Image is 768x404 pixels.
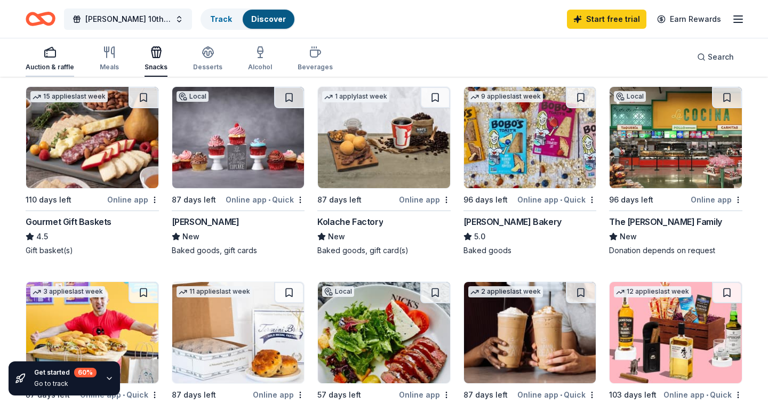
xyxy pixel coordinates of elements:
[182,230,199,243] span: New
[193,42,222,77] button: Desserts
[609,86,742,256] a: Image for The Gonzalez FamilyLocal96 days leftOnline appThe [PERSON_NAME] FamilyNewDonation depen...
[468,286,543,297] div: 2 applies last week
[610,282,742,383] img: Image for The BroBasket
[474,230,485,243] span: 5.0
[317,389,361,401] div: 57 days left
[298,42,333,77] button: Beverages
[172,86,305,256] a: Image for Nadia CakesLocal87 days leftOnline app•Quick[PERSON_NAME]NewBaked goods, gift cards
[463,215,562,228] div: [PERSON_NAME] Bakery
[145,42,167,77] button: Snacks
[26,86,159,256] a: Image for Gourmet Gift Baskets15 applieslast week110 days leftOnline appGourmet Gift Baskets4.5Gi...
[30,286,105,297] div: 3 applies last week
[251,14,286,23] a: Discover
[26,215,111,228] div: Gourmet Gift Baskets
[691,193,742,206] div: Online app
[609,215,722,228] div: The [PERSON_NAME] Family
[172,87,305,188] img: Image for Nadia Cakes
[64,9,192,30] button: [PERSON_NAME] 10th Annual Toy Drive
[100,63,119,71] div: Meals
[468,91,543,102] div: 9 applies last week
[663,388,742,401] div: Online app Quick
[464,282,596,383] img: Image for The Human Bean
[318,282,450,383] img: Image for Nick's Restaurants
[322,286,354,297] div: Local
[30,91,108,102] div: 15 applies last week
[463,389,508,401] div: 87 days left
[651,10,727,29] a: Earn Rewards
[706,391,708,399] span: •
[614,286,691,297] div: 12 applies last week
[26,6,55,31] a: Home
[317,86,451,256] a: Image for Kolache Factory1 applylast week87 days leftOnline appKolache FactoryNewBaked goods, gif...
[609,193,653,206] div: 96 days left
[689,46,742,68] button: Search
[317,193,362,206] div: 87 days left
[614,91,646,102] div: Local
[36,230,48,243] span: 4.5
[177,91,209,102] div: Local
[560,196,562,204] span: •
[567,10,646,29] a: Start free trial
[26,42,74,77] button: Auction & raffle
[322,91,389,102] div: 1 apply last week
[463,86,597,256] a: Image for Bobo's Bakery9 applieslast week96 days leftOnline app•Quick[PERSON_NAME] Bakery5.0Baked...
[328,230,345,243] span: New
[172,389,216,401] div: 87 days left
[172,245,305,256] div: Baked goods, gift cards
[317,245,451,256] div: Baked goods, gift card(s)
[172,193,216,206] div: 87 days left
[517,388,596,401] div: Online app Quick
[26,87,158,188] img: Image for Gourmet Gift Baskets
[34,368,97,377] div: Get started
[463,245,597,256] div: Baked goods
[201,9,295,30] button: TrackDiscover
[177,286,252,297] div: 11 applies last week
[620,230,637,243] span: New
[317,215,383,228] div: Kolache Factory
[226,193,305,206] div: Online app Quick
[145,63,167,71] div: Snacks
[463,193,508,206] div: 96 days left
[253,388,305,401] div: Online app
[464,87,596,188] img: Image for Bobo's Bakery
[609,245,742,256] div: Donation depends on request
[399,193,451,206] div: Online app
[318,87,450,188] img: Image for Kolache Factory
[399,388,451,401] div: Online app
[609,389,657,401] div: 103 days left
[193,63,222,71] div: Desserts
[248,63,272,71] div: Alcohol
[210,14,232,23] a: Track
[26,193,71,206] div: 110 days left
[268,196,270,204] span: •
[248,42,272,77] button: Alcohol
[74,368,97,377] div: 60 %
[107,193,159,206] div: Online app
[100,42,119,77] button: Meals
[26,245,159,256] div: Gift basket(s)
[26,63,74,71] div: Auction & raffle
[26,282,158,383] img: Image for Ike's Sandwiches
[708,51,734,63] span: Search
[517,193,596,206] div: Online app Quick
[34,379,97,388] div: Go to track
[85,13,171,26] span: [PERSON_NAME] 10th Annual Toy Drive
[172,215,239,228] div: [PERSON_NAME]
[172,282,305,383] img: Image for Termini Brothers Bakery
[560,391,562,399] span: •
[298,63,333,71] div: Beverages
[610,87,742,188] img: Image for The Gonzalez Family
